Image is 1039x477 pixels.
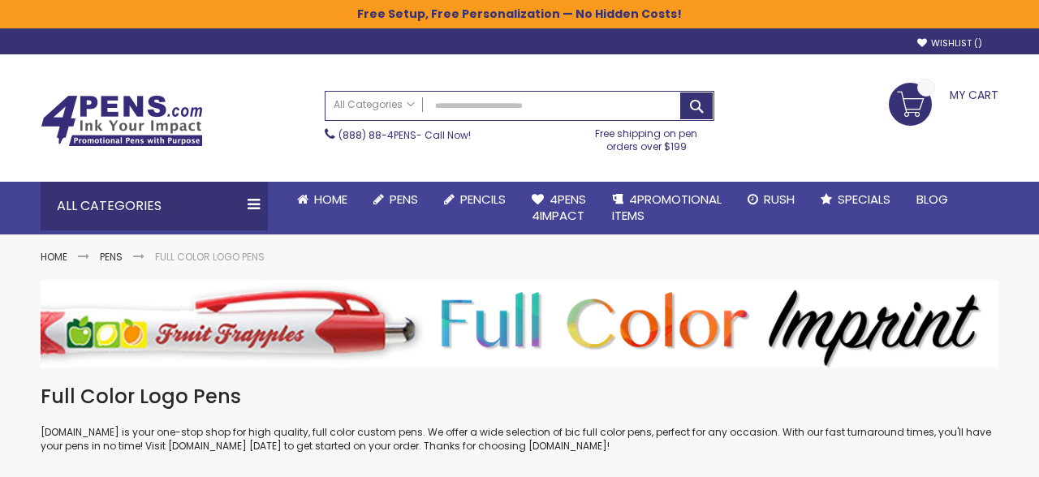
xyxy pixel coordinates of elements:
span: Specials [838,191,890,208]
img: Full Color Logo Pens [41,280,998,367]
a: Specials [808,182,903,217]
p: [DOMAIN_NAME] is your one-stop shop for high quality, full color custom pens. We offer a wide sel... [41,426,998,452]
span: Pencils [460,191,506,208]
a: Blog [903,182,961,217]
a: Home [41,250,67,264]
span: 4PROMOTIONAL ITEMS [612,191,722,224]
a: Home [284,182,360,217]
strong: Full Color Logo Pens [155,250,265,264]
a: 4PROMOTIONALITEMS [599,182,735,234]
span: - Call Now! [338,128,471,142]
a: Pens [360,182,431,217]
a: Pens [100,250,123,264]
a: Wishlist [917,37,982,49]
h1: Full Color Logo Pens [41,384,998,410]
span: Blog [916,191,948,208]
img: 4Pens Custom Pens and Promotional Products [41,95,203,147]
a: Rush [735,182,808,217]
span: Rush [764,191,795,208]
span: All Categories [334,98,415,111]
div: Free shipping on pen orders over $199 [579,121,715,153]
a: 4Pens4impact [519,182,599,234]
span: Pens [390,191,418,208]
a: Pencils [431,182,519,217]
div: All Categories [41,182,268,230]
span: Home [314,191,347,208]
a: (888) 88-4PENS [338,128,416,142]
span: 4Pens 4impact [532,191,586,224]
a: All Categories [325,92,423,118]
